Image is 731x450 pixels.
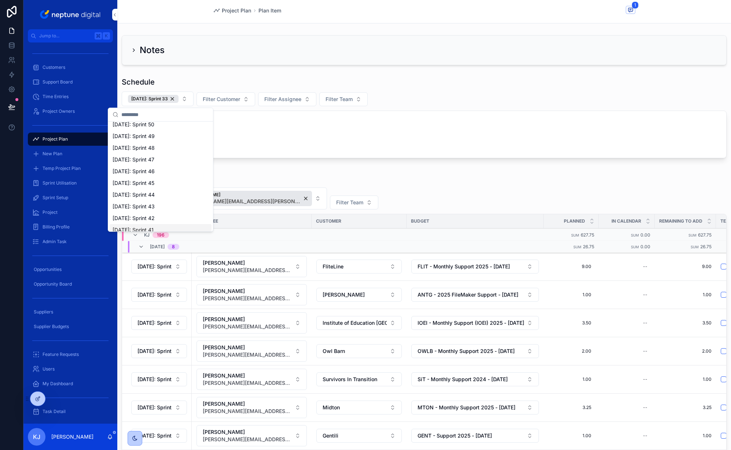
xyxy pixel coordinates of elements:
span: Project [43,209,58,215]
button: Select Button [316,316,402,330]
button: Unselect 11 [128,95,179,103]
span: Admin Task [43,239,67,245]
span: [PERSON_NAME][EMAIL_ADDRESS][PERSON_NAME][DOMAIN_NAME] [203,408,292,415]
small: Sum [573,245,581,249]
span: Jump to... [39,33,92,39]
a: Select Button [196,368,307,390]
div: Suggestions [108,122,213,231]
a: Time Entries [28,90,113,103]
a: Select Button [196,425,307,447]
span: KJ [33,432,40,441]
a: -- [603,261,650,272]
span: [PERSON_NAME] [203,259,292,267]
a: Opportunity Board [28,278,113,291]
h2: Notes [140,44,165,56]
span: 0.00 [640,244,650,249]
a: New Plan [28,147,113,160]
a: 1.00 [659,376,712,382]
span: 3.25 [659,405,712,410]
span: KJ [144,232,150,238]
span: [DATE]: Sprint 8 [137,404,172,411]
span: [PERSON_NAME] [184,192,301,198]
a: Select Button [411,287,539,302]
button: Select Button [196,92,255,106]
span: [PERSON_NAME] [323,291,365,298]
a: 9.00 [548,261,594,272]
a: Select Button [196,397,307,419]
div: -- [643,320,647,326]
span: [DATE]: Sprint 8 [137,291,172,298]
a: Support Board [28,75,113,89]
a: Select Button [316,344,402,358]
span: [DATE] [150,244,165,250]
small: Sum [631,245,639,249]
a: Select Button [196,284,307,306]
span: [PERSON_NAME] [203,344,292,351]
a: 2.00 [659,348,712,354]
a: -- [603,430,650,442]
button: Select Button [131,344,187,358]
a: Opportunities [28,263,113,276]
a: Project Owners [28,105,113,118]
button: Unselect 69 [181,191,312,206]
button: Select Button [131,429,187,443]
a: Select Button [316,400,402,415]
span: 1.00 [659,292,712,298]
span: 3.25 [551,405,591,410]
span: [DATE]: Sprint 45 [113,179,154,187]
span: FLIT - Monthly Support 2025 - [DATE] [418,263,510,270]
a: Project [28,206,113,219]
button: Select Button [411,401,539,414]
button: Select Button [316,372,402,386]
span: Billing Profile [43,224,70,230]
a: Select Button [411,316,539,330]
a: Select Button [131,400,187,415]
a: Customers [28,61,113,74]
span: Suppliers [34,309,53,315]
span: [PERSON_NAME] [203,372,292,379]
button: Jump to...K [28,29,113,42]
span: [PERSON_NAME][EMAIL_ADDRESS][PERSON_NAME][DOMAIN_NAME] [203,351,292,358]
span: 1 [632,1,639,9]
button: Select Button [131,401,187,414]
a: Admin Task [28,235,113,248]
span: 26.75 [700,244,712,249]
a: 3.50 [548,317,594,329]
button: Select Button [316,288,402,302]
span: [DATE]: Sprint 46 [113,168,155,175]
span: [PERSON_NAME] [203,428,292,436]
button: Select Button [411,260,539,274]
p: [PERSON_NAME] [51,433,93,440]
a: -- [603,317,650,329]
div: -- [643,292,647,298]
a: Select Button [196,312,307,334]
span: Owl Barn [323,347,345,355]
a: Users [28,362,113,376]
span: 1.00 [659,433,712,439]
a: Supplier Budgets [28,320,113,333]
small: Sum [571,233,579,237]
span: 1.00 [551,433,591,439]
a: My Dashboard [28,377,113,390]
button: Select Button [122,92,194,106]
span: 1.00 [551,292,591,298]
span: Institute of Education [GEOGRAPHIC_DATA] [323,319,387,327]
button: Select Button [196,256,307,277]
a: Select Button [196,340,307,362]
button: Select Button [131,316,187,330]
span: Customers [43,64,65,70]
span: [DATE]: Sprint 8 [137,432,172,439]
button: Select Button [330,196,378,209]
span: Project Plan [43,136,68,142]
a: Select Button [131,344,187,358]
button: Select Button [196,312,307,334]
span: [DATE]: Sprint 41 [113,226,154,234]
span: 3.50 [659,320,712,326]
span: [DATE]: Sprint 43 [113,203,155,210]
small: Sum [631,233,639,237]
span: New Plan [43,151,62,157]
span: 0.00 [640,232,650,238]
img: App logo [38,9,103,21]
a: 2.00 [548,345,594,357]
